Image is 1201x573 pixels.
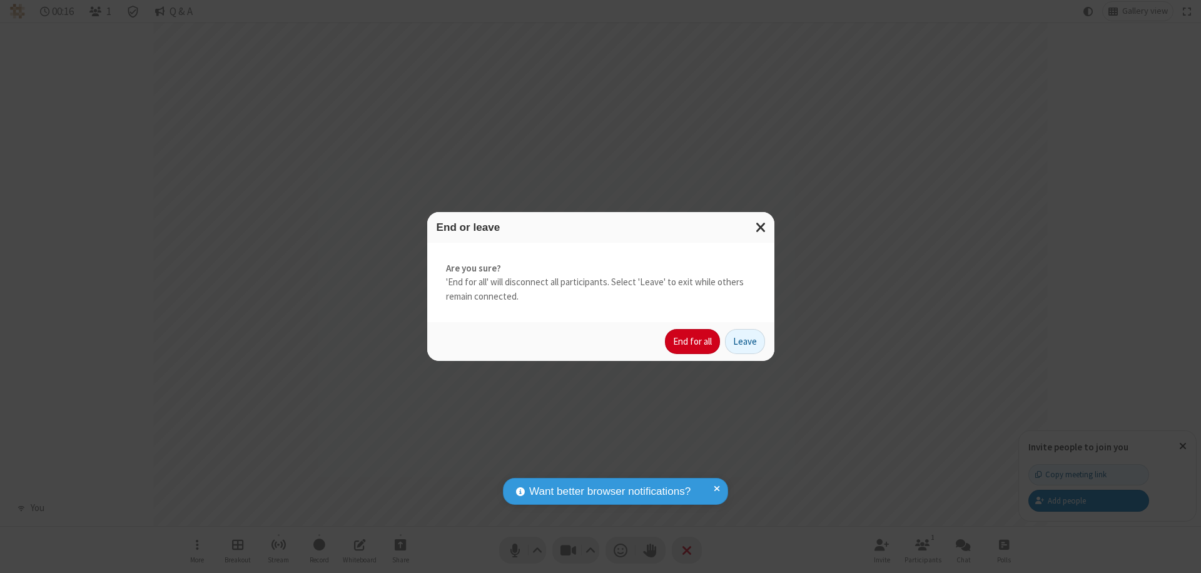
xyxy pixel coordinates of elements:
button: End for all [665,329,720,354]
div: 'End for all' will disconnect all participants. Select 'Leave' to exit while others remain connec... [427,243,774,323]
button: Close modal [748,212,774,243]
button: Leave [725,329,765,354]
span: Want better browser notifications? [529,484,691,500]
strong: Are you sure? [446,261,756,276]
h3: End or leave [437,221,765,233]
